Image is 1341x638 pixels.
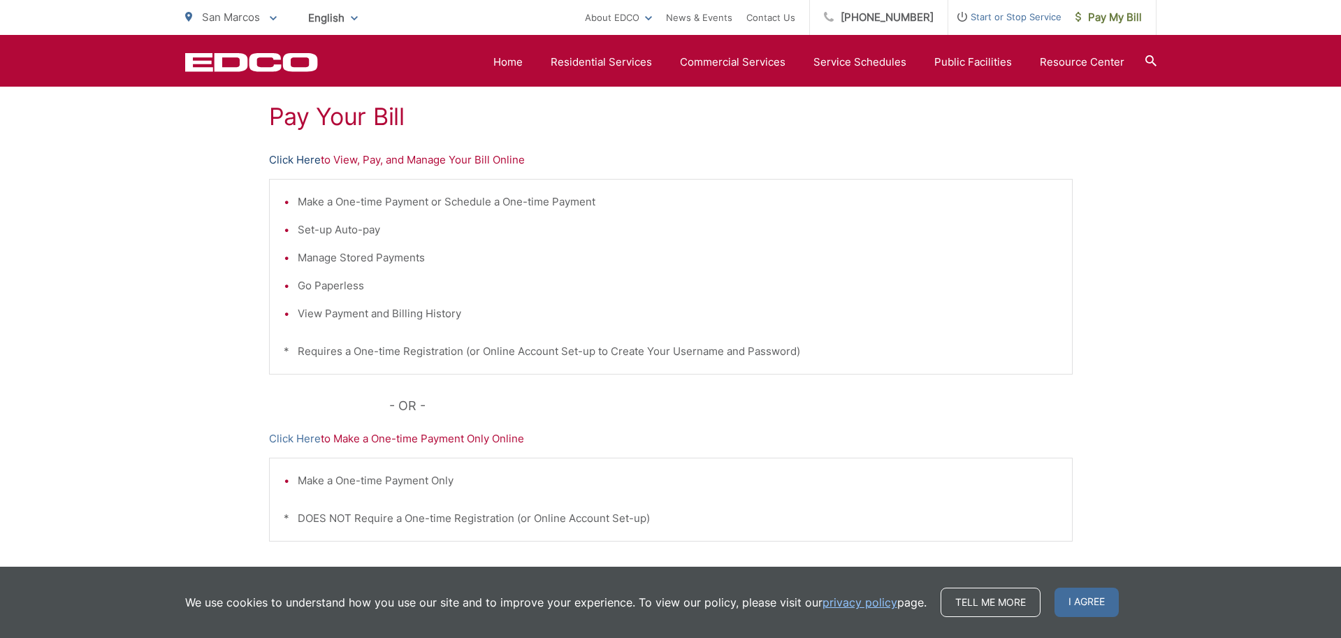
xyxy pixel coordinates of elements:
[284,343,1058,360] p: * Requires a One-time Registration (or Online Account Set-up to Create Your Username and Password)
[680,54,785,71] a: Commercial Services
[284,510,1058,527] p: * DOES NOT Require a One-time Registration (or Online Account Set-up)
[298,194,1058,210] li: Make a One-time Payment or Schedule a One-time Payment
[822,594,897,611] a: privacy policy
[1075,9,1142,26] span: Pay My Bill
[269,430,321,447] a: Click Here
[493,54,523,71] a: Home
[298,222,1058,238] li: Set-up Auto-pay
[298,277,1058,294] li: Go Paperless
[585,9,652,26] a: About EDCO
[185,52,318,72] a: EDCD logo. Return to the homepage.
[1054,588,1119,617] span: I agree
[1040,54,1124,71] a: Resource Center
[298,472,1058,489] li: Make a One-time Payment Only
[269,152,1073,168] p: to View, Pay, and Manage Your Bill Online
[202,10,260,24] span: San Marcos
[551,54,652,71] a: Residential Services
[269,103,1073,131] h1: Pay Your Bill
[269,430,1073,447] p: to Make a One-time Payment Only Online
[746,9,795,26] a: Contact Us
[298,6,368,30] span: English
[813,54,906,71] a: Service Schedules
[298,305,1058,322] li: View Payment and Billing History
[298,249,1058,266] li: Manage Stored Payments
[666,9,732,26] a: News & Events
[185,594,927,611] p: We use cookies to understand how you use our site and to improve your experience. To view our pol...
[269,152,321,168] a: Click Here
[389,396,1073,416] p: - OR -
[941,588,1041,617] a: Tell me more
[934,54,1012,71] a: Public Facilities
